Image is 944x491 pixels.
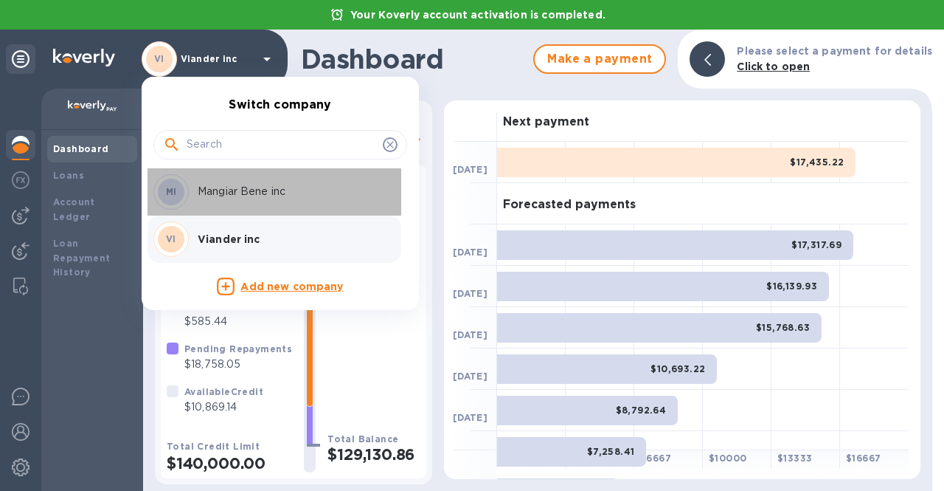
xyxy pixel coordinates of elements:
[166,233,176,244] b: VI
[198,232,383,247] p: Viander inc
[240,279,343,295] p: Add new company
[166,186,177,197] b: MI
[198,184,383,199] p: Mangiar Bene inc
[187,134,377,156] input: Search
